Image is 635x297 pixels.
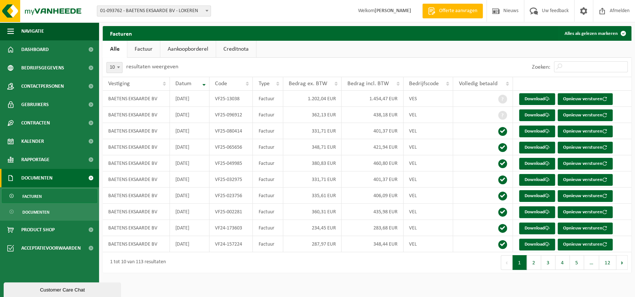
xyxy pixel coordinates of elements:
[404,188,453,204] td: VEL
[283,107,342,123] td: 362,13 EUR
[209,123,253,139] td: VF25-080414
[519,142,555,153] a: Download
[107,62,122,73] span: 10
[209,107,253,123] td: VF25-096912
[342,139,403,155] td: 421,94 EUR
[103,41,127,58] a: Alle
[253,220,283,236] td: Factuur
[342,236,403,252] td: 348,44 EUR
[97,6,211,16] span: 01-093762 - BAETENS EKSAARDE BV - LOKEREN
[347,81,388,87] span: Bedrag incl. BTW
[404,91,453,107] td: VES
[126,64,178,70] label: resultaten weergeven
[209,171,253,188] td: VF25-032975
[21,132,44,151] span: Kalender
[127,41,160,58] a: Factuur
[253,139,283,155] td: Factuur
[558,222,613,234] button: Opnieuw versturen
[283,91,342,107] td: 1.202,04 EUR
[289,81,327,87] span: Bedrag ex. BTW
[519,222,555,234] a: Download
[519,158,555,170] a: Download
[283,155,342,171] td: 380,83 EUR
[103,107,170,123] td: BAETENS EKSAARDE BV
[375,8,411,14] strong: [PERSON_NAME]
[283,139,342,155] td: 348,71 EUR
[555,255,570,270] button: 4
[216,41,256,58] a: Creditnota
[599,255,616,270] button: 12
[558,239,613,250] button: Opnieuw versturen
[103,139,170,155] td: BAETENS EKSAARDE BV
[21,239,81,257] span: Acceptatievoorwaarden
[283,220,342,236] td: 234,45 EUR
[209,204,253,220] td: VF25-002281
[519,93,555,105] a: Download
[342,188,403,204] td: 406,09 EUR
[283,236,342,252] td: 287,97 EUR
[103,123,170,139] td: BAETENS EKSAARDE BV
[404,171,453,188] td: VEL
[283,204,342,220] td: 360,31 EUR
[527,255,541,270] button: 2
[519,239,555,250] a: Download
[253,107,283,123] td: Factuur
[21,221,55,239] span: Product Shop
[209,220,253,236] td: VF24-173603
[22,205,50,219] span: Documenten
[616,255,628,270] button: Next
[209,139,253,155] td: VF25-065656
[404,107,453,123] td: VEL
[558,174,613,186] button: Opnieuw versturen
[209,188,253,204] td: VF25-023756
[283,188,342,204] td: 335,61 EUR
[21,22,44,40] span: Navigatie
[342,204,403,220] td: 435,98 EUR
[404,123,453,139] td: VEL
[175,81,191,87] span: Datum
[170,155,209,171] td: [DATE]
[342,107,403,123] td: 438,18 EUR
[170,220,209,236] td: [DATE]
[170,236,209,252] td: [DATE]
[437,7,479,15] span: Offerte aanvragen
[170,139,209,155] td: [DATE]
[21,114,50,132] span: Contracten
[404,236,453,252] td: VEL
[558,93,613,105] button: Opnieuw versturen
[459,81,497,87] span: Volledig betaald
[342,171,403,188] td: 401,37 EUR
[253,188,283,204] td: Factuur
[2,205,97,219] a: Documenten
[209,236,253,252] td: VF24-157224
[170,188,209,204] td: [DATE]
[253,123,283,139] td: Factuur
[21,77,64,95] span: Contactpersonen
[519,109,555,121] a: Download
[342,155,403,171] td: 460,80 EUR
[253,91,283,107] td: Factuur
[519,174,555,186] a: Download
[170,204,209,220] td: [DATE]
[253,155,283,171] td: Factuur
[501,255,512,270] button: Previous
[283,123,342,139] td: 331,71 EUR
[103,188,170,204] td: BAETENS EKSAARDE BV
[103,220,170,236] td: BAETENS EKSAARDE BV
[170,123,209,139] td: [DATE]
[103,236,170,252] td: BAETENS EKSAARDE BV
[108,81,130,87] span: Vestiging
[512,255,527,270] button: 1
[103,171,170,188] td: BAETENS EKSAARDE BV
[541,255,555,270] button: 3
[21,59,64,77] span: Bedrijfsgegevens
[21,95,49,114] span: Gebruikers
[404,204,453,220] td: VEL
[570,255,584,270] button: 5
[103,91,170,107] td: BAETENS EKSAARDE BV
[559,26,631,41] button: Alles als gelezen markeren
[558,206,613,218] button: Opnieuw versturen
[532,64,550,70] label: Zoeken:
[170,91,209,107] td: [DATE]
[2,189,97,203] a: Facturen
